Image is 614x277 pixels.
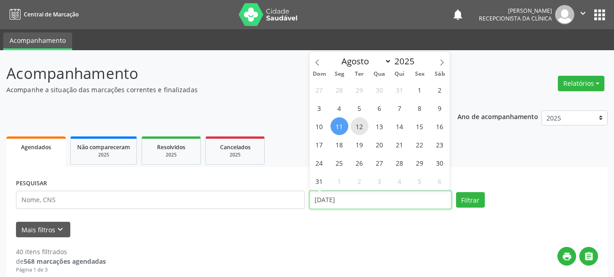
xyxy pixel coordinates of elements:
span: Julho 28, 2025 [331,81,348,99]
span: Sáb [430,71,450,77]
div: [PERSON_NAME] [479,7,552,15]
span: Agosto 23, 2025 [431,136,449,153]
span: Agosto 30, 2025 [431,154,449,172]
span: Agosto 6, 2025 [371,99,388,117]
span: Agosto 8, 2025 [411,99,429,117]
button: Filtrar [456,192,485,208]
span: Agosto 17, 2025 [310,136,328,153]
span: Agosto 25, 2025 [331,154,348,172]
span: Agosto 16, 2025 [431,117,449,135]
span: Agosto 1, 2025 [411,81,429,99]
span: Agosto 26, 2025 [351,154,368,172]
span: Agosto 14, 2025 [391,117,409,135]
span: Dom [310,71,330,77]
span: Qui [389,71,409,77]
span: Agosto 18, 2025 [331,136,348,153]
span: Setembro 1, 2025 [331,172,348,190]
span: Julho 29, 2025 [351,81,368,99]
span: Agosto 27, 2025 [371,154,388,172]
span: Setembro 2, 2025 [351,172,368,190]
div: 2025 [77,152,130,158]
span: Ter [349,71,369,77]
span: Agosto 29, 2025 [411,154,429,172]
p: Acompanhamento [6,62,427,85]
span: Agosto 20, 2025 [371,136,388,153]
a: Central de Marcação [6,7,79,22]
input: Selecione um intervalo [310,191,451,209]
span: Resolvidos [157,143,185,151]
span: Agosto 11, 2025 [331,117,348,135]
div: 2025 [148,152,194,158]
button:  [574,5,592,24]
i: keyboard_arrow_down [55,225,65,235]
span: Agosto 3, 2025 [310,99,328,117]
span: Julho 31, 2025 [391,81,409,99]
span: Agosto 10, 2025 [310,117,328,135]
span: Não compareceram [77,143,130,151]
button: Relatórios [558,76,604,91]
span: Agosto 7, 2025 [391,99,409,117]
strong: 568 marcações agendadas [24,257,106,266]
p: Ano de acompanhamento [457,110,538,122]
i:  [578,8,588,18]
span: Setembro 4, 2025 [391,172,409,190]
span: Agosto 21, 2025 [391,136,409,153]
span: Setembro 3, 2025 [371,172,388,190]
span: Setembro 5, 2025 [411,172,429,190]
span: Agosto 19, 2025 [351,136,368,153]
input: Year [392,55,422,67]
p: Acompanhe a situação das marcações correntes e finalizadas [6,85,427,94]
span: Agosto 31, 2025 [310,172,328,190]
span: Agosto 28, 2025 [391,154,409,172]
span: Julho 27, 2025 [310,81,328,99]
div: 2025 [212,152,258,158]
span: Setembro 6, 2025 [431,172,449,190]
span: Agosto 24, 2025 [310,154,328,172]
a: Acompanhamento [3,32,72,50]
i: print [562,251,572,261]
span: Agosto 12, 2025 [351,117,368,135]
span: Agosto 5, 2025 [351,99,368,117]
span: Agosto 2, 2025 [431,81,449,99]
div: de [16,256,106,266]
span: Agosto 13, 2025 [371,117,388,135]
button: Mais filtroskeyboard_arrow_down [16,222,70,238]
span: Central de Marcação [24,10,79,18]
div: 40 itens filtrados [16,247,106,256]
i:  [584,251,594,261]
span: Agosto 22, 2025 [411,136,429,153]
input: Nome, CNS [16,191,305,209]
span: Agendados [21,143,51,151]
label: PESQUISAR [16,177,47,191]
span: Seg [329,71,349,77]
span: Cancelados [220,143,251,151]
span: Agosto 15, 2025 [411,117,429,135]
button: notifications [451,8,464,21]
span: Qua [369,71,389,77]
button: apps [592,7,608,23]
select: Month [337,55,392,68]
div: Página 1 de 3 [16,266,106,274]
span: Agosto 4, 2025 [331,99,348,117]
span: Julho 30, 2025 [371,81,388,99]
span: Recepcionista da clínica [479,15,552,22]
button: print [557,247,576,266]
span: Sex [409,71,430,77]
button:  [579,247,598,266]
span: Agosto 9, 2025 [431,99,449,117]
img: img [555,5,574,24]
